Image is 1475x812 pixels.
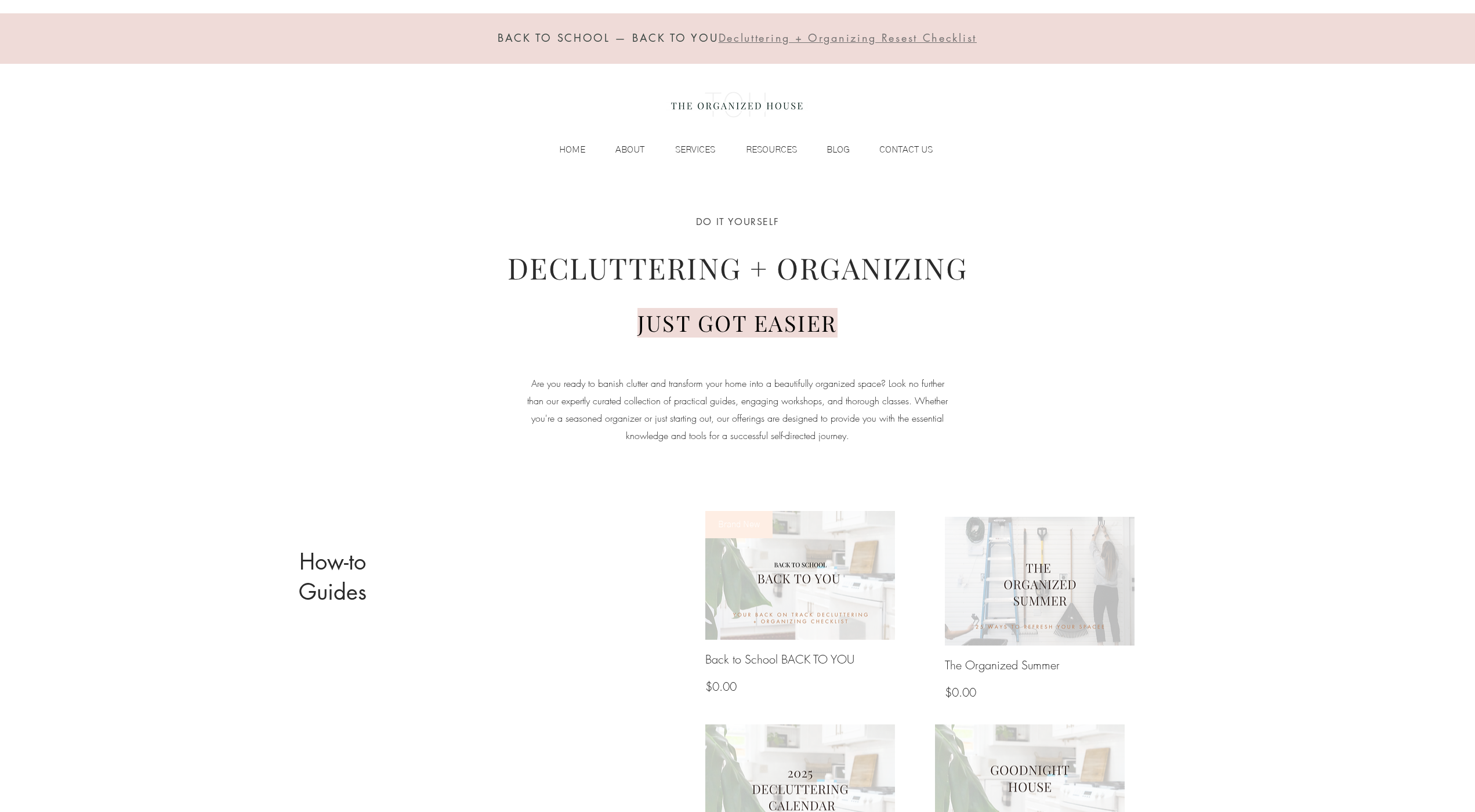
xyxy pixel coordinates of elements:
[535,141,938,158] nav: Site
[740,141,803,158] p: RESOURCES
[803,141,856,158] a: BLOG
[705,679,737,694] span: $0.00
[874,141,938,158] p: CONTACT US
[821,141,856,158] p: BLOG
[591,141,650,158] a: ABOUT
[508,248,968,287] span: DECLUTTERING + ORGANIZING
[705,511,773,538] span: Brand New
[945,684,976,700] span: $0.00
[856,141,938,158] a: CONTACT US
[696,216,779,228] span: DO IT YOURSELF
[610,141,650,158] p: ABOUT
[945,657,1060,673] h3: The Organized Summer
[498,31,719,45] span: BACK TO SCHOOL — BACK TO YOU
[666,82,808,128] img: the organized house
[719,31,977,45] span: Decluttering + Organizing Resest Checklist
[535,141,591,158] a: HOME
[650,141,721,158] a: SERVICES
[553,141,591,158] p: HOME
[299,548,367,606] span: How-to Guides
[721,141,803,158] a: RESOURCES
[527,377,948,441] span: Are you ready to banish clutter and transform your home into a beautifully organized space? Look ...
[705,651,854,668] h3: Back to School BACK TO YOU
[705,511,895,705] a: Back to School BACK TO YOU$0.00
[637,308,838,338] span: JUST GOT EASIER
[719,34,977,44] a: Decluttering + Organizing Resest Checklist
[945,517,1135,711] a: The Organized Summer$0.00
[669,141,721,158] p: SERVICES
